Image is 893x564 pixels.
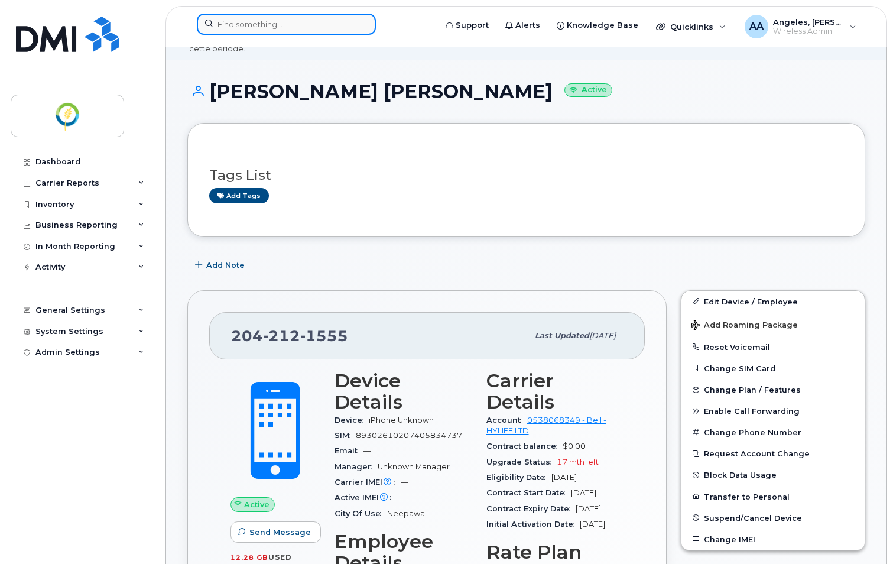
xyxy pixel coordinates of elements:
a: 0538068349 - Bell - HYLIFE LTD [486,416,606,435]
span: 12.28 GB [230,553,268,562]
h3: Tags List [209,168,843,183]
small: Active [564,83,612,97]
div: Angeles, Armilyn [736,15,865,38]
span: used [268,553,292,562]
span: $0.00 [563,442,586,450]
span: Manager [335,462,378,471]
a: Add tags [209,188,269,203]
button: Enable Call Forwarding [681,400,865,422]
button: Block Data Usage [681,464,865,485]
span: 204 [231,327,348,345]
span: Change Plan / Features [704,385,801,394]
span: AA [749,20,764,34]
span: Angeles, [PERSON_NAME] [773,17,844,27]
button: Change SIM Card [681,358,865,379]
h3: Rate Plan [486,542,624,563]
span: Upgrade Status [486,458,557,466]
span: 212 [263,327,300,345]
span: City Of Use [335,509,387,518]
button: Add Roaming Package [681,312,865,336]
h1: [PERSON_NAME] [PERSON_NAME] [187,81,865,102]
a: Edit Device / Employee [681,291,865,312]
span: Active IMEI [335,493,397,502]
div: Quicklinks [648,15,734,38]
span: — [401,478,408,487]
span: Quicklinks [670,22,713,31]
span: 1555 [300,327,348,345]
span: [DATE] [551,473,577,482]
button: Change Plan / Features [681,379,865,400]
span: Enable Call Forwarding [704,407,800,416]
span: Email [335,446,363,455]
span: Unknown Manager [378,462,450,471]
span: Last updated [535,331,589,340]
button: Change IMEI [681,529,865,550]
span: Neepawa [387,509,425,518]
a: Alerts [497,14,548,37]
h3: Carrier Details [486,370,624,413]
span: Contract Expiry Date [486,504,576,513]
span: Wireless Admin [773,27,844,36]
span: [DATE] [576,504,601,513]
span: Carrier IMEI [335,478,401,487]
span: Add Roaming Package [691,320,798,332]
button: Send Message [230,521,321,543]
span: Alerts [515,20,540,31]
span: Suspend/Cancel Device [704,513,802,522]
span: Send Message [249,527,311,538]
a: Support [437,14,497,37]
button: Add Note [187,255,255,276]
span: Contract Start Date [486,488,571,497]
span: Active [244,499,269,510]
span: — [397,493,405,502]
button: Reset Voicemail [681,336,865,358]
span: — [363,446,371,455]
span: Device [335,416,369,424]
span: 17 mth left [557,458,599,466]
span: SIM [335,431,356,440]
input: Find something... [197,14,376,35]
button: Request Account Change [681,443,865,464]
span: Account [486,416,527,424]
span: [DATE] [589,331,616,340]
span: Initial Activation Date [486,520,580,529]
span: [DATE] [580,520,605,529]
span: Support [456,20,489,31]
button: Suspend/Cancel Device [681,507,865,529]
span: Knowledge Base [567,20,638,31]
span: [DATE] [571,488,596,497]
span: Eligibility Date [486,473,551,482]
span: iPhone Unknown [369,416,434,424]
h3: Device Details [335,370,472,413]
button: Transfer to Personal [681,486,865,507]
span: Contract balance [486,442,563,450]
button: Change Phone Number [681,422,865,443]
a: Knowledge Base [548,14,647,37]
span: 89302610207405834737 [356,431,462,440]
span: Add Note [206,260,245,271]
